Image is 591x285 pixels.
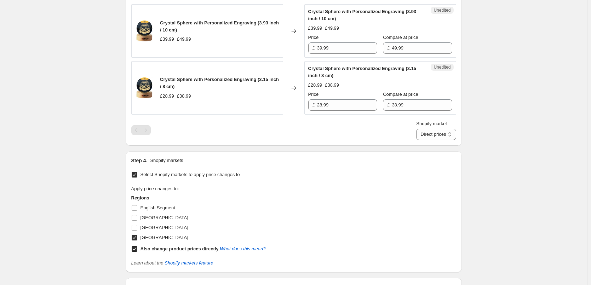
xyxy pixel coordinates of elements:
span: £ [312,45,315,51]
span: £38.99 [325,82,339,88]
span: Select Shopify markets to apply price changes to [140,172,240,177]
span: Unedited [434,7,451,13]
span: Crystal Sphere with Personalized Engraving (3.93 inch / 10 cm) [160,20,279,33]
img: INFO_1_80x.webp [135,77,155,99]
a: Shopify markets feature [165,260,213,266]
span: £ [387,45,390,51]
span: Compare at price [383,35,418,40]
span: £49.99 [325,25,339,31]
span: [GEOGRAPHIC_DATA] [140,235,188,240]
a: What does this mean? [220,246,265,251]
span: £28.99 [308,82,322,88]
span: Crystal Sphere with Personalized Engraving (3.15 inch / 8 cm) [308,66,417,78]
span: £38.99 [177,93,191,99]
h2: Step 4. [131,157,148,164]
span: Apply price changes to: [131,186,179,191]
span: Shopify market [416,121,447,126]
span: £39.99 [160,36,174,42]
span: Crystal Sphere with Personalized Engraving (3.15 inch / 8 cm) [160,77,279,89]
span: £49.99 [177,36,191,42]
span: £28.99 [160,93,174,99]
img: INFO_1_80x.webp [135,21,155,42]
span: Price [308,92,319,97]
span: £39.99 [308,25,322,31]
span: Unedited [434,64,451,70]
span: Crystal Sphere with Personalized Engraving (3.93 inch / 10 cm) [308,9,417,21]
span: Compare at price [383,92,418,97]
h3: Regions [131,194,266,202]
span: [GEOGRAPHIC_DATA] [140,225,188,230]
i: Learn about the [131,260,213,266]
nav: Pagination [131,125,151,135]
span: [GEOGRAPHIC_DATA] [140,215,188,220]
span: £ [387,102,390,107]
span: Price [308,35,319,40]
span: English Segment [140,205,175,210]
span: £ [312,102,315,107]
b: Also change product prices directly [140,246,219,251]
p: Shopify markets [150,157,183,164]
